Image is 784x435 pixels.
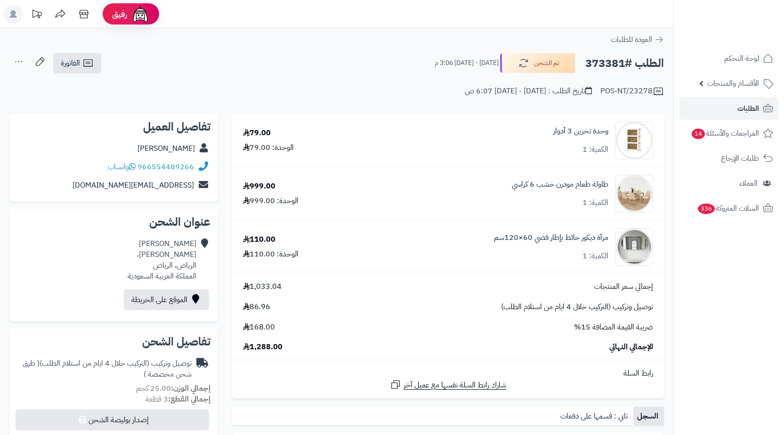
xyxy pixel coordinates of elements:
a: واتساب [108,161,136,172]
a: مرآة ديكور حائط بإطار فضي 60×120سم [494,232,608,243]
strong: إجمالي الوزن: [171,383,210,394]
a: السلات المتروكة336 [679,197,778,220]
img: 1753183096-1-90x90.jpg [616,228,653,266]
span: توصيل وتركيب (التركيب خلال 4 ايام من استلام الطلب) [501,302,653,312]
small: 25.00 كجم [136,383,210,394]
img: ai-face.png [131,5,150,24]
span: 1,288.00 [243,342,283,353]
button: تم الشحن [500,53,575,73]
a: المراجعات والأسئلة14 [679,122,778,145]
a: الطلبات [679,97,778,120]
strong: إجمالي القطع: [168,394,210,405]
a: العودة للطلبات [611,34,664,45]
span: الفاتورة [61,57,80,69]
div: 999.00 [243,181,275,192]
div: الوحدة: 110.00 [243,249,299,260]
img: 1751797083-1-90x90.jpg [616,175,653,213]
a: وحدة تخزين 3 أدوار [553,126,608,137]
h2: عنوان الشحن [17,216,210,228]
a: العملاء [679,172,778,195]
a: الفاتورة [53,53,101,74]
div: 110.00 [243,234,275,245]
div: [PERSON_NAME] [PERSON_NAME]، الرياض، الرياض المملكة العربية السعودية [128,238,196,281]
h2: تفاصيل العميل [17,121,210,132]
a: لوحة التحكم [679,47,778,70]
div: الكمية: 1 [582,197,608,208]
span: طلبات الإرجاع [721,152,759,165]
small: [DATE] - [DATE] 3:06 م [435,58,499,68]
span: 86.96 [243,302,270,312]
span: ضريبة القيمة المضافة 15% [574,322,653,333]
span: العملاء [739,177,758,190]
span: 14 [692,129,705,139]
span: 168.00 [243,322,275,333]
span: العودة للطلبات [611,34,652,45]
a: تحديثات المنصة [25,5,48,26]
div: توصيل وتركيب (التركيب خلال 4 ايام من استلام الطلب) [17,358,192,380]
a: الموقع على الخريطة [124,289,209,310]
div: رابط السلة [236,368,660,379]
button: إصدار بوليصة الشحن [16,410,209,430]
div: POS-NT/23278 [600,86,664,97]
a: السجل [633,407,664,426]
span: الأقسام والمنتجات [707,77,759,90]
div: الوحدة: 999.00 [243,196,299,206]
a: [PERSON_NAME] [137,143,195,154]
span: لوحة التحكم [724,52,759,65]
span: 1,033.04 [243,281,282,292]
span: ( طرق شحن مخصصة ) [23,358,192,380]
span: رفيق [112,8,127,20]
h2: الطلب #373381 [585,54,664,73]
h2: تفاصيل الشحن [17,336,210,347]
img: 1738071812-110107010066-90x90.jpg [616,122,653,159]
span: الإجمالي النهائي [609,342,653,353]
a: [EMAIL_ADDRESS][DOMAIN_NAME] [73,180,194,191]
a: تابي : قسمها على دفعات [557,407,633,426]
small: 3 قطعة [145,394,210,405]
div: 79.00 [243,128,271,139]
a: شارك رابط السلة نفسها مع عميل آخر [390,379,506,391]
a: طلبات الإرجاع [679,147,778,170]
span: السلات المتروكة [697,202,759,215]
div: الوحدة: 79.00 [243,142,294,153]
div: الكمية: 1 [582,144,608,155]
div: الكمية: 1 [582,251,608,262]
span: إجمالي سعر المنتجات [594,281,653,292]
span: الطلبات [737,102,759,115]
span: شارك رابط السلة نفسها مع عميل آخر [404,380,506,391]
a: 966554489266 [137,161,194,172]
span: 336 [698,204,715,214]
span: المراجعات والأسئلة [691,127,759,140]
a: طاولة طعام مودرن خشب 6 كراسي [512,179,608,190]
div: تاريخ الطلب : [DATE] - [DATE] 6:07 ص [465,86,592,97]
